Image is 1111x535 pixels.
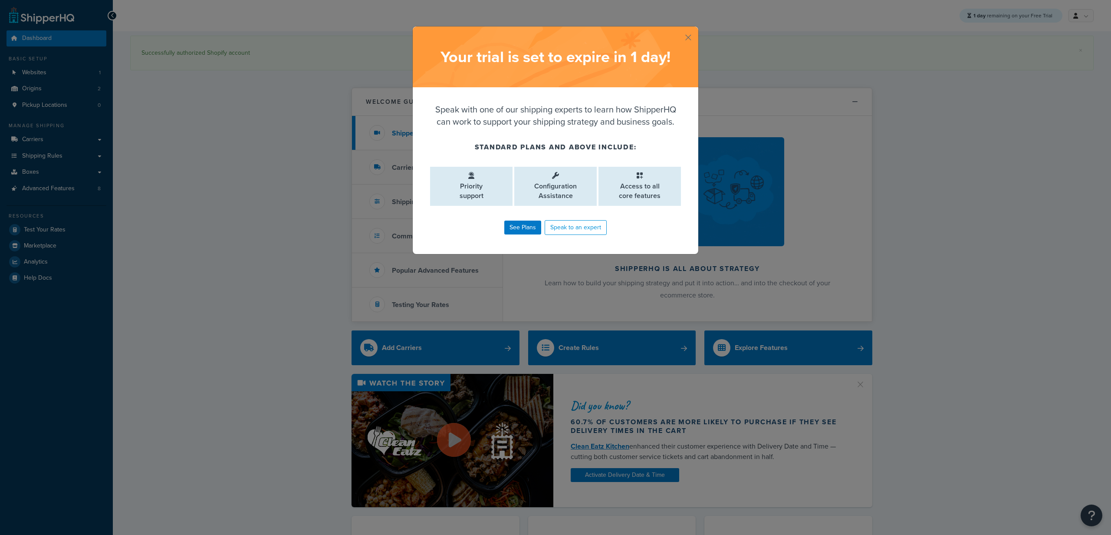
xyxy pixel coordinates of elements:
li: Priority support [430,167,513,206]
h2: Your trial is set to expire in 1 day ! [421,48,690,66]
a: See Plans [504,221,541,234]
a: Speak to an expert [545,220,607,235]
p: Speak with one of our shipping experts to learn how ShipperHQ can work to support your shipping s... [430,103,681,128]
h4: Standard plans and above include: [430,142,681,152]
li: Access to all core features [598,167,681,206]
li: Configuration Assistance [514,167,597,206]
